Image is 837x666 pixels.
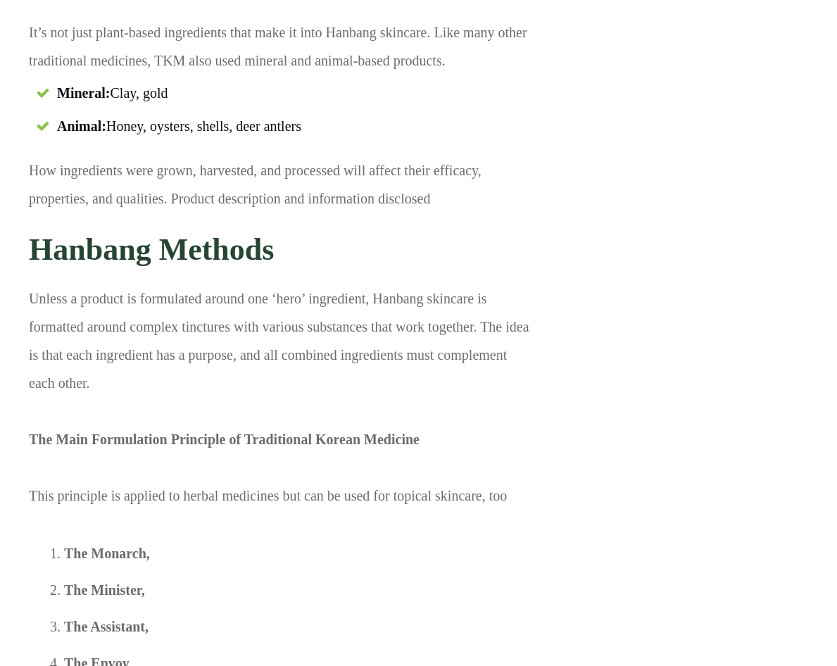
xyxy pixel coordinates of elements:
strong: Mineral: [57,85,111,101]
strong: The Monarch, [64,546,150,561]
p: How ingredients were grown, harvested, and processed will affect their efficacy, properties, and ... [29,156,534,213]
strong: The Main Formulation Principle of Traditional Korean Medicine [29,432,420,447]
strong: Hanbang Methods [29,232,274,267]
strong: The Assistant, [64,619,149,634]
strong: The Minister, [64,582,145,598]
p: It’s not just plant-based ingredients that make it into Hanbang skincare. Like many other traditi... [29,18,534,75]
span: Honey, oysters, shells, deer antlers [57,115,301,137]
p: Unless a product is formulated around one ‘hero’ ingredient, Hanbang skincare is formatted around... [29,284,534,510]
span: Clay, gold [57,82,168,103]
strong: Animal: [57,118,106,134]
